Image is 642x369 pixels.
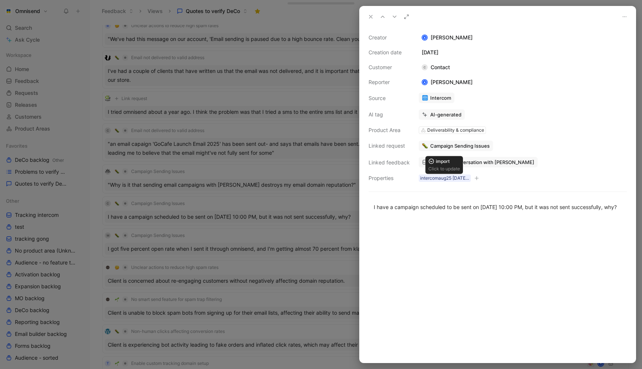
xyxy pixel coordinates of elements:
[419,33,627,42] div: [PERSON_NAME]
[369,94,410,103] div: Source
[420,174,469,182] div: intercomaug25 [DATE] 10:40
[422,35,427,40] div: K
[419,63,453,72] div: Contact
[419,109,465,120] button: AI-generated
[422,143,428,149] img: 🐛
[369,48,410,57] div: Creation date
[419,78,476,87] div: [PERSON_NAME]
[374,203,622,211] div: I have a campaign scheduled to be sent on [DATE] 10:00 PM, but it was not sent successfully, why?
[419,157,538,167] a: Intercom conversation with [PERSON_NAME]
[369,141,410,150] div: Linked request
[369,110,410,119] div: AI tag
[422,80,427,85] div: K
[430,111,461,118] div: AI-generated
[369,158,410,167] div: Linked feedback
[369,33,410,42] div: Creator
[430,142,490,149] span: Campaign Sending Issues
[427,126,484,134] div: Deliverability & compliance
[369,63,410,72] div: Customer
[369,126,410,135] div: Product Area
[369,78,410,87] div: Reporter
[422,64,428,70] div: C
[419,93,454,103] a: Intercom
[419,141,493,151] button: 🐛Campaign Sending Issues
[369,174,410,183] div: Properties
[419,48,627,57] div: [DATE]
[430,159,534,166] span: Intercom conversation with [PERSON_NAME]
